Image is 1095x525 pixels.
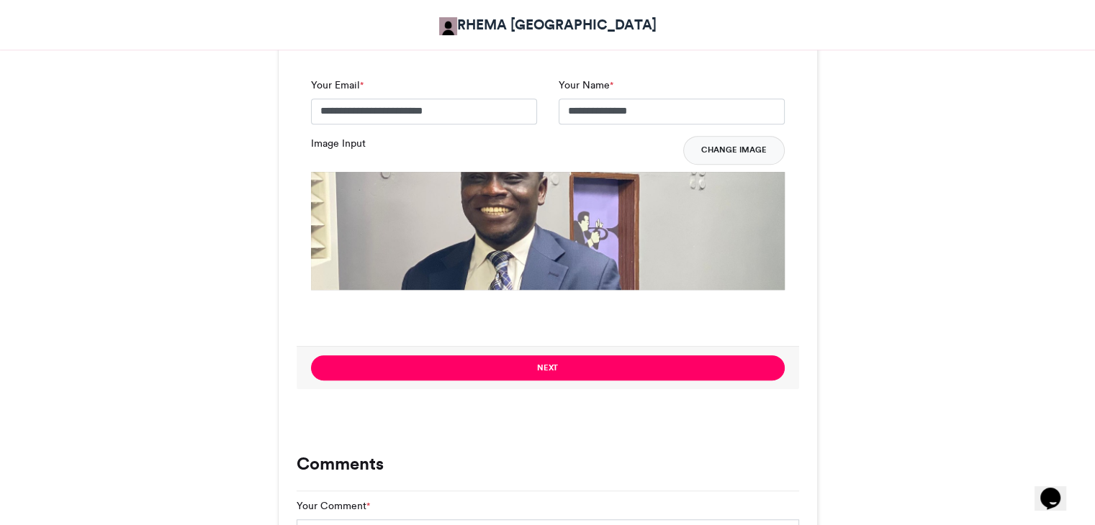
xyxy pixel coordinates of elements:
[439,17,457,35] img: RHEMA NIGERIA
[311,78,364,93] label: Your Email
[311,136,366,151] label: Image Input
[559,78,613,93] label: Your Name
[297,498,370,513] label: Your Comment
[297,455,799,472] h3: Comments
[439,14,657,35] a: RHEMA [GEOGRAPHIC_DATA]
[1035,467,1081,511] iframe: chat widget
[683,136,785,165] button: Change Image
[311,355,785,380] button: Next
